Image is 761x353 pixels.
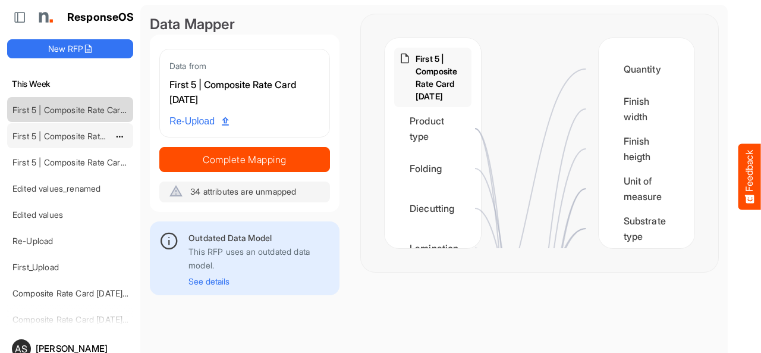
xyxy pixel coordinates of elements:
span: Complete Mapping [160,151,329,168]
div: Finish width [608,90,685,127]
button: See details [188,277,229,286]
img: Northell [33,5,56,29]
div: Data Mapper [150,14,339,35]
a: First_Upload [12,262,59,272]
a: First 5 | Composite Rate Card [DATE] [12,105,154,115]
button: New RFP [7,39,133,58]
a: First 5 | Composite Rate Card [DATE] [12,131,154,141]
a: Edited values_renamed [12,183,100,193]
p: First 5 | Composite Rate Card [DATE] [416,52,467,102]
h6: This Week [7,77,133,90]
button: Feedback [738,143,761,210]
a: Re-Upload [165,110,234,133]
a: Re-Upload [12,236,53,246]
h1: ResponseOS [67,11,134,24]
div: Data from [169,59,320,73]
div: Unit of measure [608,170,685,207]
div: Folding [394,150,471,187]
button: dropdownbutton [114,130,125,142]
div: Outdated Data Model [188,231,330,245]
div: Quantity [608,51,685,88]
div: Substrate type [608,210,685,247]
div: First 5 | Composite Rate Card [DATE] [169,77,320,108]
a: Edited values [12,210,63,220]
span: 34 attributes are unmapped [190,186,296,196]
div: Lamination [394,230,471,267]
p: This RFP uses an outdated data model. [188,245,330,272]
button: Complete Mapping [159,147,330,172]
span: Re-Upload [169,114,229,129]
a: First 5 | Composite Rate Card [DATE] [12,157,154,167]
div: Finish heigth [608,130,685,167]
div: Diecutting [394,190,471,227]
div: Product type [394,110,471,147]
div: [PERSON_NAME] [36,344,128,353]
a: Composite Rate Card [DATE]_smaller [12,288,153,298]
